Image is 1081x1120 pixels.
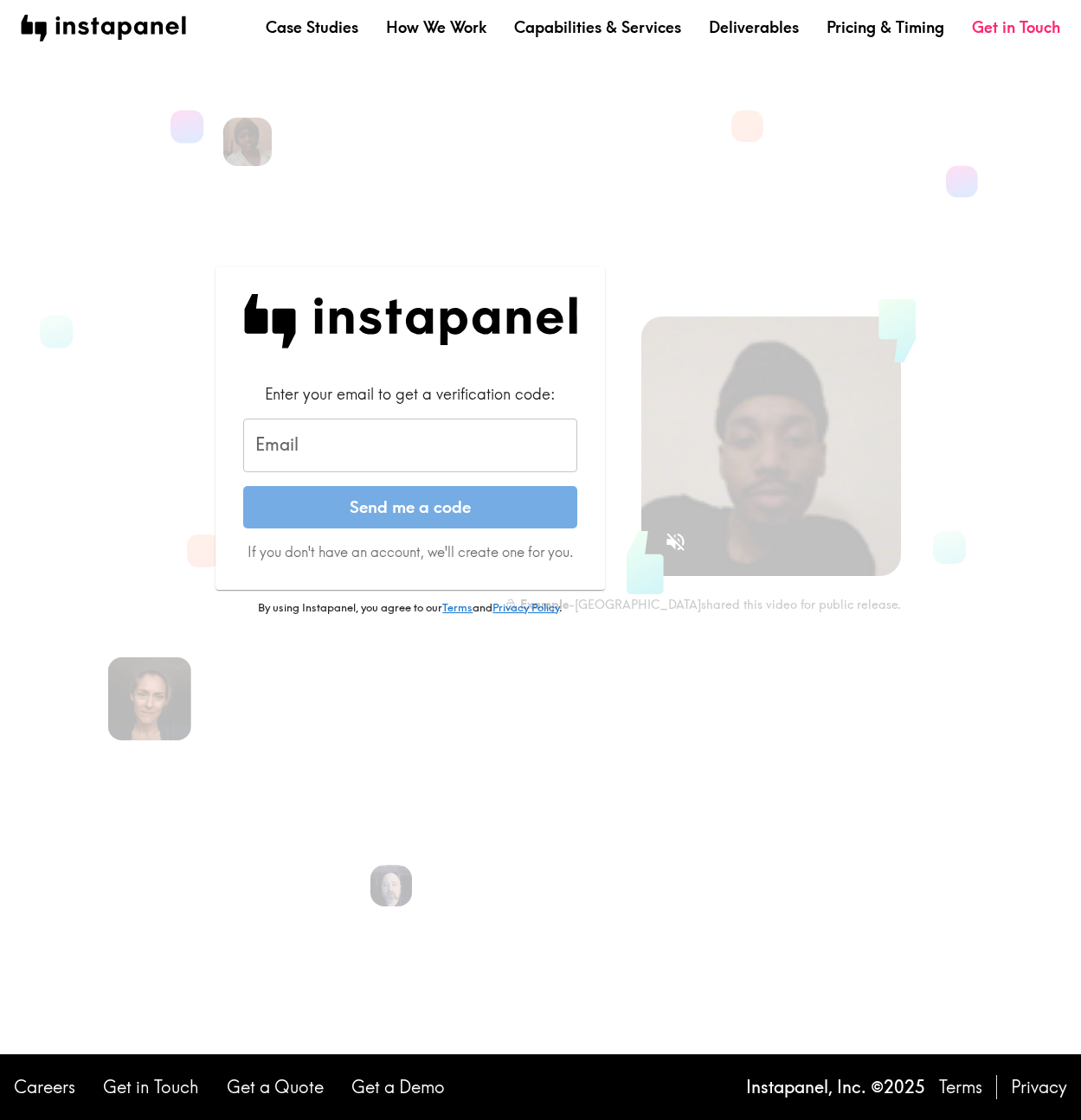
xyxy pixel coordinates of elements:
[351,1075,445,1099] a: Get a Demo
[266,16,358,38] a: Case Studies
[243,294,577,349] img: Instapanel
[514,16,681,38] a: Capabilities & Services
[216,600,605,616] p: By using Instapanel, you agree to our and .
[243,383,577,405] div: Enter your email to get a verification code:
[223,118,272,166] img: Venita
[14,1075,75,1099] a: Careers
[827,16,944,38] a: Pricing & Timing
[520,597,569,612] b: Example
[657,523,694,560] button: Sound is off
[227,1075,324,1099] a: Get a Quote
[386,16,486,38] a: How We Work
[108,657,191,740] img: Giannina
[442,600,473,614] a: Terms
[243,542,577,561] p: If you don't have an account, we'll create one for you.
[939,1075,982,1099] a: Terms
[1011,1075,1067,1099] a: Privacy
[746,1075,925,1099] p: Instapanel, Inc. © 2025
[243,486,577,529] button: Send me a code
[370,865,412,906] img: Aaron
[21,15,186,42] img: instapanel
[505,597,901,612] div: - [GEOGRAPHIC_DATA] shared this video for public release.
[972,16,1060,38] a: Get in Touch
[709,16,799,38] a: Deliverables
[103,1075,199,1099] a: Get in Touch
